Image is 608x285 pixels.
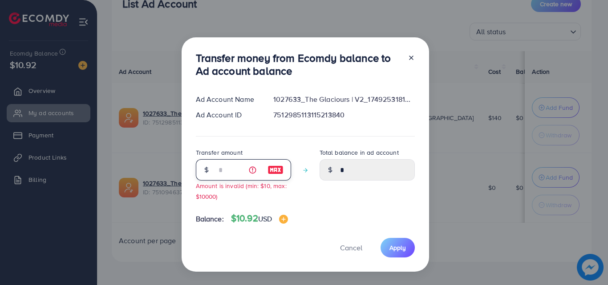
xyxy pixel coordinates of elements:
div: Ad Account ID [189,110,267,120]
button: Cancel [329,238,373,257]
span: USD [258,214,272,224]
h3: Transfer money from Ecomdy balance to Ad account balance [196,52,401,77]
span: Cancel [340,243,362,253]
div: Ad Account Name [189,94,267,104]
button: Apply [381,238,415,257]
div: 1027633_The Glaciours | V2_1749253181585 [266,94,422,104]
span: Apply [389,243,406,252]
small: Amount is invalid (min: $10, max: $10000) [196,181,287,200]
span: Balance: [196,214,224,224]
label: Transfer amount [196,148,243,157]
label: Total balance in ad account [320,148,399,157]
img: image [279,215,288,224]
img: image [268,165,284,175]
div: 7512985113115213840 [266,110,422,120]
h4: $10.92 [231,213,288,224]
